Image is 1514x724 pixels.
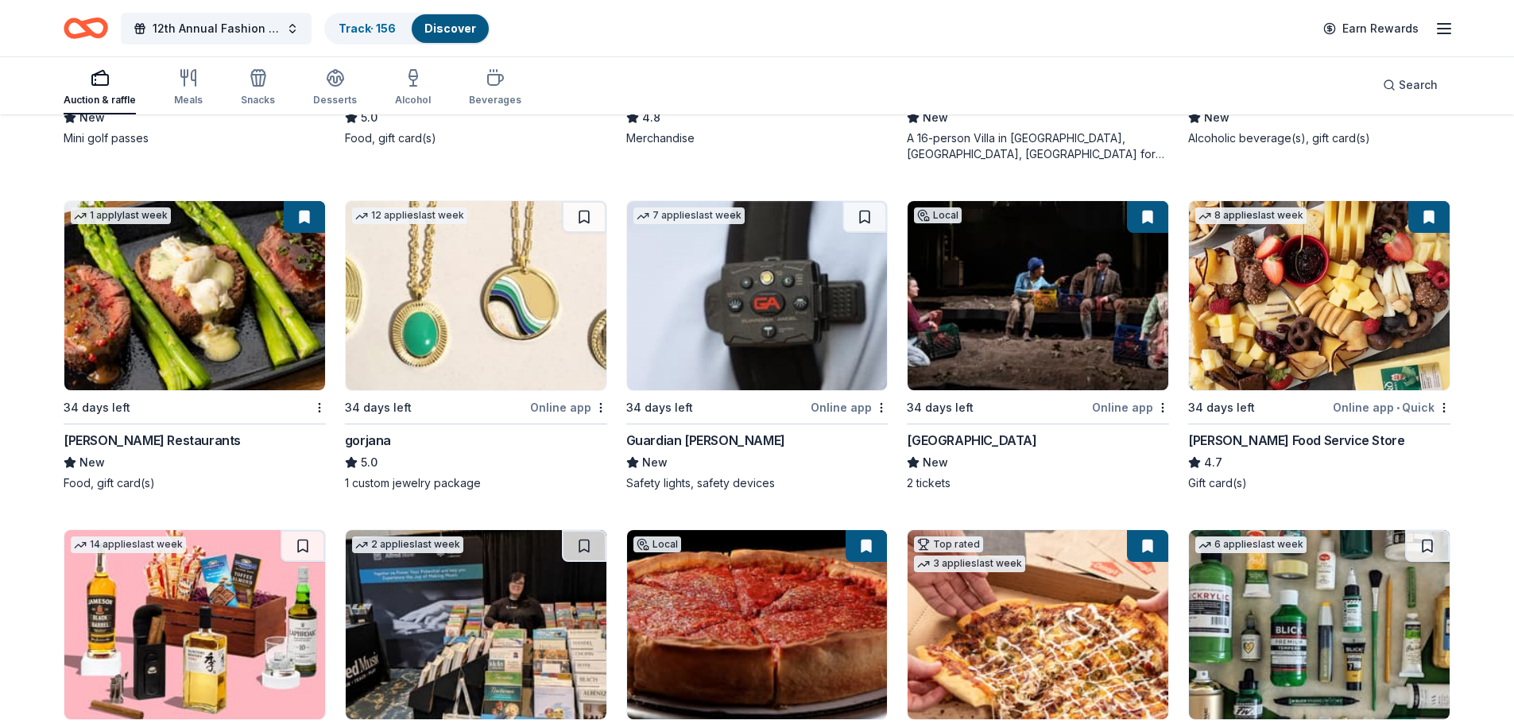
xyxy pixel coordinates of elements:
[339,21,396,35] a: Track· 156
[469,94,521,106] div: Beverages
[345,475,607,491] div: 1 custom jewelry package
[907,475,1169,491] div: 2 tickets
[1188,398,1255,417] div: 34 days left
[424,21,476,35] a: Discover
[174,62,203,114] button: Meals
[1204,108,1229,127] span: New
[64,200,326,491] a: Image for Perry's Restaurants1 applylast week34 days left[PERSON_NAME] RestaurantsNewFood, gift c...
[626,200,889,491] a: Image for Guardian Angel Device7 applieslast week34 days leftOnline appGuardian [PERSON_NAME]NewS...
[626,431,785,450] div: Guardian [PERSON_NAME]
[64,94,136,106] div: Auction & raffle
[811,397,888,417] div: Online app
[1195,536,1307,553] div: 6 applies last week
[923,108,948,127] span: New
[174,94,203,106] div: Meals
[530,397,607,417] div: Online app
[153,19,280,38] span: 12th Annual Fashion Show
[627,201,888,390] img: Image for Guardian Angel Device
[626,475,889,491] div: Safety lights, safety devices
[1333,397,1450,417] div: Online app Quick
[346,201,606,390] img: Image for gorjana
[79,453,105,472] span: New
[313,94,357,106] div: Desserts
[361,108,378,127] span: 5.0
[352,207,467,224] div: 12 applies last week
[346,530,606,719] img: Image for Alfred Music
[1396,401,1400,414] span: •
[1195,207,1307,224] div: 8 applies last week
[313,62,357,114] button: Desserts
[64,130,326,146] div: Mini golf passes
[626,398,693,417] div: 34 days left
[241,62,275,114] button: Snacks
[633,207,745,224] div: 7 applies last week
[1092,397,1169,417] div: Online app
[1204,453,1222,472] span: 4.7
[395,62,431,114] button: Alcohol
[395,94,431,106] div: Alcohol
[64,201,325,390] img: Image for Perry's Restaurants
[121,13,312,45] button: 12th Annual Fashion Show
[71,536,186,553] div: 14 applies last week
[64,62,136,114] button: Auction & raffle
[1189,201,1450,390] img: Image for Gordon Food Service Store
[626,130,889,146] div: Merchandise
[1188,431,1404,450] div: [PERSON_NAME] Food Service Store
[64,431,241,450] div: [PERSON_NAME] Restaurants
[907,398,974,417] div: 34 days left
[345,200,607,491] a: Image for gorjana12 applieslast week34 days leftOnline appgorjana5.01 custom jewelry package
[1188,200,1450,491] a: Image for Gordon Food Service Store8 applieslast week34 days leftOnline app•Quick[PERSON_NAME] Fo...
[907,431,1036,450] div: [GEOGRAPHIC_DATA]
[1370,69,1450,101] button: Search
[345,130,607,146] div: Food, gift card(s)
[627,530,888,719] img: Image for Chicago's Pizza
[908,201,1168,390] img: Image for Court Theatre
[907,200,1169,491] a: Image for Court TheatreLocal34 days leftOnline app[GEOGRAPHIC_DATA]New2 tickets
[64,530,325,719] img: Image for The BroBasket
[633,536,681,552] div: Local
[1189,530,1450,719] img: Image for BLICK Art Materials
[324,13,490,45] button: Track· 156Discover
[241,94,275,106] div: Snacks
[79,108,105,127] span: New
[642,453,668,472] span: New
[1188,475,1450,491] div: Gift card(s)
[345,398,412,417] div: 34 days left
[914,536,983,552] div: Top rated
[1188,130,1450,146] div: Alcoholic beverage(s), gift card(s)
[908,530,1168,719] img: Image for Casey's
[352,536,463,553] div: 2 applies last week
[361,453,378,472] span: 5.0
[907,130,1169,162] div: A 16-person Villa in [GEOGRAPHIC_DATA], [GEOGRAPHIC_DATA], [GEOGRAPHIC_DATA] for 7days/6nights (R...
[1399,75,1438,95] span: Search
[64,475,326,491] div: Food, gift card(s)
[71,207,171,224] div: 1 apply last week
[923,453,948,472] span: New
[345,431,391,450] div: gorjana
[64,10,108,47] a: Home
[642,108,660,127] span: 4.8
[64,398,130,417] div: 34 days left
[914,207,962,223] div: Local
[914,556,1025,572] div: 3 applies last week
[469,62,521,114] button: Beverages
[1314,14,1428,43] a: Earn Rewards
